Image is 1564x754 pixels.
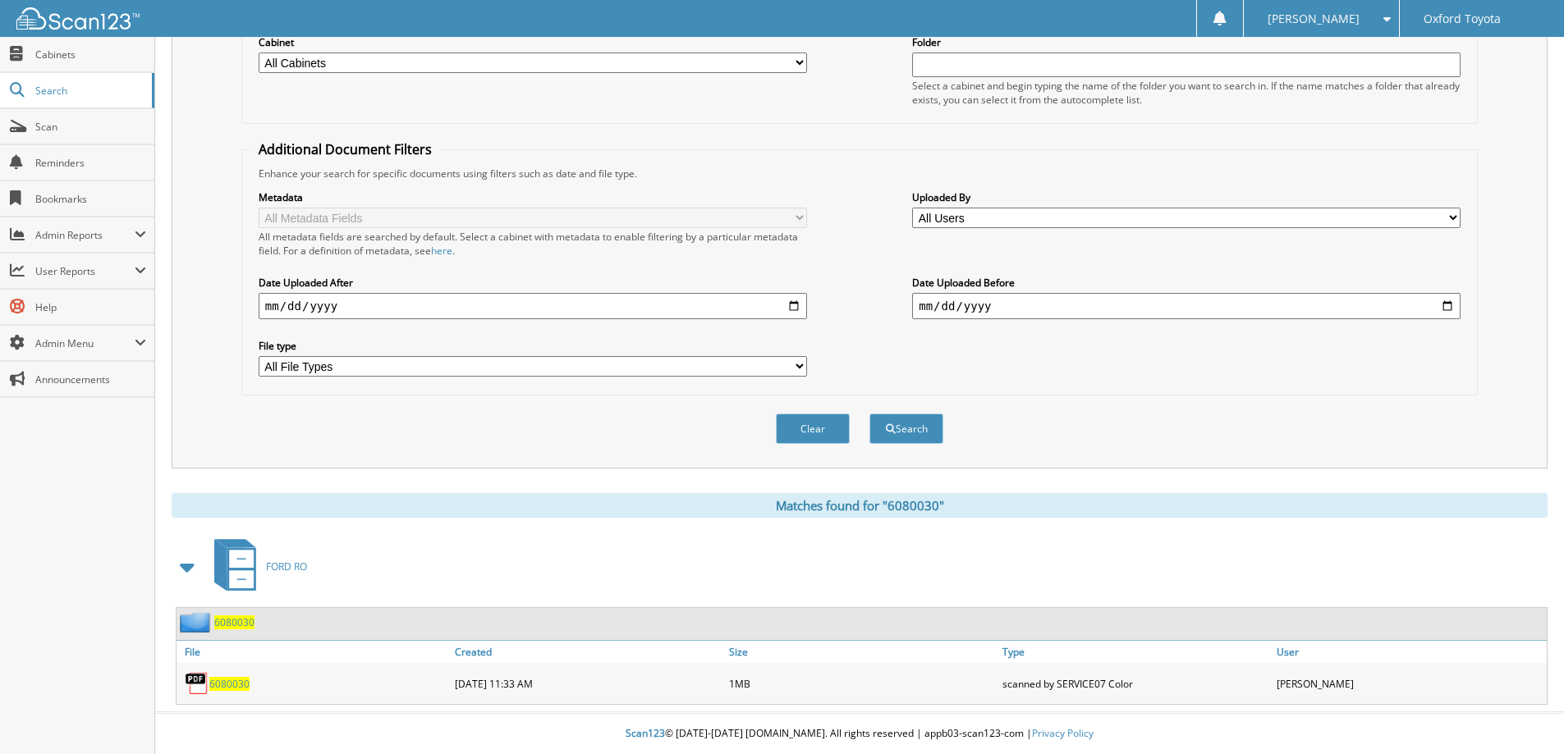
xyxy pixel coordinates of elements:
span: Cabinets [35,48,146,62]
a: 6080030 [214,615,255,629]
a: Privacy Policy [1032,726,1094,740]
div: 1MB [725,667,999,700]
img: folder2.png [180,612,214,633]
a: Size [725,641,999,663]
a: File [177,641,451,663]
button: Search [869,414,943,444]
label: Date Uploaded After [259,276,807,290]
a: 6080030 [209,677,250,691]
button: Clear [776,414,850,444]
a: Type [998,641,1273,663]
span: Admin Reports [35,228,135,242]
label: Uploaded By [912,190,1461,204]
span: Announcements [35,372,146,386]
legend: Additional Document Filters [250,140,440,158]
span: Scan123 [626,726,665,740]
div: Select a cabinet and begin typing the name of the folder you want to search in. If the name match... [912,79,1461,107]
span: User Reports [35,264,135,278]
span: FORD RO [266,560,307,573]
label: Metadata [259,190,807,204]
span: Oxford Toyota [1424,14,1501,24]
label: File type [259,339,807,353]
span: Admin Menu [35,336,135,350]
label: Folder [912,35,1461,49]
div: [DATE] 11:33 AM [451,667,725,700]
input: start [259,293,807,319]
span: Search [35,84,144,98]
input: end [912,293,1461,319]
label: Date Uploaded Before [912,276,1461,290]
div: © [DATE]-[DATE] [DOMAIN_NAME]. All rights reserved | appb03-scan123-com | [155,714,1564,754]
span: Reminders [35,156,146,170]
label: Cabinet [259,35,807,49]
div: [PERSON_NAME] [1273,667,1547,700]
span: Scan [35,120,146,134]
span: Bookmarks [35,192,146,206]
span: [PERSON_NAME] [1268,14,1360,24]
div: Matches found for "6080030" [172,493,1548,518]
a: here [431,244,452,258]
a: Created [451,641,725,663]
div: Enhance your search for specific documents using filters such as date and file type. [250,167,1469,181]
span: Help [35,300,146,314]
a: User [1273,641,1547,663]
div: All metadata fields are searched by default. Select a cabinet with metadata to enable filtering b... [259,230,807,258]
img: scan123-logo-white.svg [16,7,140,30]
img: PDF.png [185,671,209,696]
a: FORD RO [204,534,307,599]
div: scanned by SERVICE07 Color [998,667,1273,700]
